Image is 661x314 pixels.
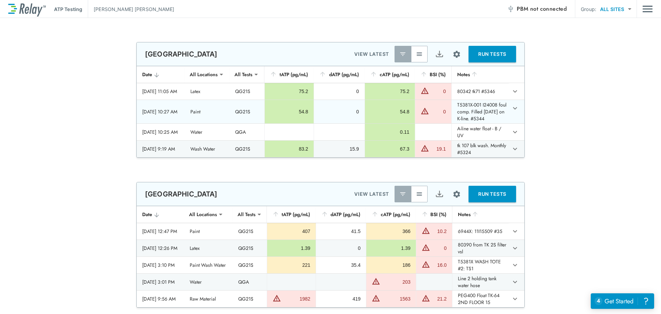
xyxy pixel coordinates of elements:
[399,51,406,58] img: Latest
[507,6,514,12] img: Offline Icon
[509,259,521,271] button: expand row
[370,108,409,115] div: 54.8
[230,100,264,123] td: QG21S
[370,145,409,152] div: 67.3
[517,4,567,14] span: PBM
[142,145,179,152] div: [DATE] 9:19 AM
[469,46,516,62] button: RUN TESTS
[469,186,516,202] button: RUN TESTS
[233,207,260,221] div: All Tests
[54,6,82,13] p: ATP Testing
[137,66,524,158] table: sticky table
[422,226,430,235] img: Warning
[422,243,430,252] img: Warning
[137,206,184,223] th: Date
[504,2,569,16] button: PBM not connected
[372,245,410,252] div: 1.39
[142,262,179,269] div: [DATE] 3:10 PM
[372,294,380,302] img: Warning
[94,6,174,13] p: [PERSON_NAME] [PERSON_NAME]
[421,107,429,115] img: Warning
[591,293,654,309] iframe: Resource center
[452,190,461,199] img: Settings Icon
[230,68,257,81] div: All Tests
[233,257,267,273] td: QG21S
[142,129,179,135] div: [DATE] 10:25 AM
[322,228,360,235] div: 41.5
[382,295,410,302] div: 1563
[370,70,409,79] div: cATP (pg/mL)
[581,6,596,13] p: Group:
[530,5,567,13] span: not connected
[185,68,222,81] div: All Locations
[322,295,360,302] div: 419
[435,50,444,59] img: Export Icon
[452,291,509,307] td: PEG400 Float TK-64 2ND FLOOR 15
[431,46,448,62] button: Export
[184,240,233,256] td: Latex
[371,210,410,219] div: cATP (pg/mL)
[509,293,521,305] button: expand row
[270,145,308,152] div: 83.2
[421,144,429,152] img: Warning
[421,210,447,219] div: BSI (%)
[416,191,423,197] img: View All
[273,294,281,302] img: Warning
[321,210,360,219] div: dATP (pg/mL)
[319,145,359,152] div: 15.9
[354,50,389,58] p: VIEW LATEST
[435,190,444,199] img: Export Icon
[509,126,521,138] button: expand row
[451,100,508,123] td: T5381X-001 I24008 foul comp. Filled [DATE] on K-line. #5344
[233,240,267,256] td: QG21S
[137,206,524,307] table: sticky table
[145,50,218,58] p: [GEOGRAPHIC_DATA]
[642,2,653,16] button: Main menu
[319,88,359,95] div: 0
[272,210,310,219] div: tATP (pg/mL)
[145,190,218,198] p: [GEOGRAPHIC_DATA]
[142,278,179,285] div: [DATE] 3:01 PM
[184,207,222,221] div: All Locations
[273,262,310,269] div: 221
[448,45,466,63] button: Site setup
[452,223,509,240] td: 6944X: 11I15509 #35
[448,185,466,203] button: Site setup
[372,262,410,269] div: 186
[270,108,308,115] div: 54.8
[431,145,446,152] div: 19.1
[416,51,423,58] img: View All
[233,223,267,240] td: QG21S
[432,228,447,235] div: 10.2
[452,50,461,59] img: Settings Icon
[185,124,230,140] td: Water
[451,83,508,100] td: 80342 tk71 #5346
[270,70,308,79] div: tATP (pg/mL)
[509,225,521,237] button: expand row
[354,190,389,198] p: VIEW LATEST
[420,70,446,79] div: BSI (%)
[432,295,447,302] div: 21.2
[184,291,233,307] td: Raw Material
[431,88,446,95] div: 0
[184,223,233,240] td: Paint
[270,88,308,95] div: 75.2
[8,2,46,17] img: LuminUltra Relay
[322,245,360,252] div: 0
[184,257,233,273] td: Paint Wash Water
[452,240,509,256] td: 80390 from TK 2S filter vsl
[142,88,179,95] div: [DATE] 11:05 AM
[642,2,653,16] img: Drawer Icon
[432,262,447,269] div: 16.0
[142,228,179,235] div: [DATE] 12:47 PM
[372,228,410,235] div: 366
[273,245,310,252] div: 1.39
[322,262,360,269] div: 35.4
[451,141,508,157] td: tk 107 blk wash. Monthly #5324
[283,295,310,302] div: 1982
[431,186,448,202] button: Export
[458,210,503,219] div: Notes
[422,260,430,269] img: Warning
